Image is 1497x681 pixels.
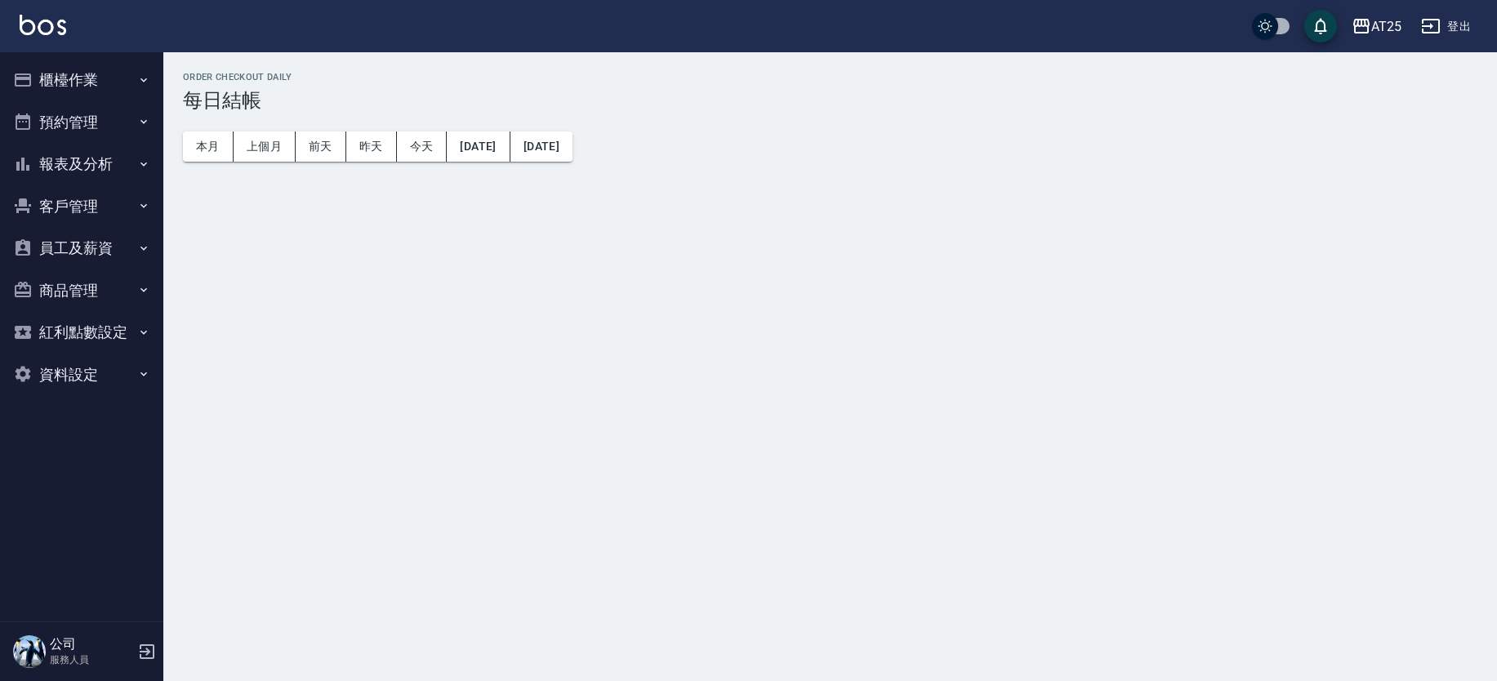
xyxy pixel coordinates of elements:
div: AT25 [1371,16,1401,37]
button: 今天 [397,131,448,162]
img: Person [13,635,46,668]
button: 資料設定 [7,354,157,396]
button: AT25 [1345,10,1408,43]
button: 昨天 [346,131,397,162]
button: 預約管理 [7,101,157,144]
button: save [1304,10,1337,42]
button: 客戶管理 [7,185,157,228]
p: 服務人員 [50,652,133,667]
button: 本月 [183,131,234,162]
button: 登出 [1415,11,1477,42]
button: 櫃檯作業 [7,59,157,101]
h5: 公司 [50,636,133,652]
button: 前天 [296,131,346,162]
h2: Order checkout daily [183,72,1477,82]
button: [DATE] [447,131,510,162]
img: Logo [20,15,66,35]
button: 商品管理 [7,269,157,312]
button: 員工及薪資 [7,227,157,269]
button: 上個月 [234,131,296,162]
button: 紅利點數設定 [7,311,157,354]
h3: 每日結帳 [183,89,1477,112]
button: [DATE] [510,131,573,162]
button: 報表及分析 [7,143,157,185]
